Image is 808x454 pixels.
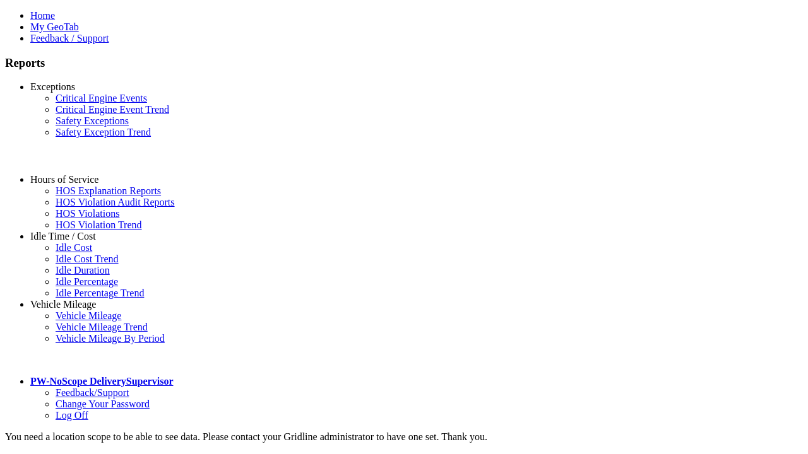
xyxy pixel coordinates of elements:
[30,231,96,242] a: Idle Time / Cost
[30,21,79,32] a: My GeoTab
[56,185,161,196] a: HOS Explanation Reports
[56,242,92,253] a: Idle Cost
[56,104,169,115] a: Critical Engine Event Trend
[56,288,144,298] a: Idle Percentage Trend
[56,310,121,321] a: Vehicle Mileage
[5,56,803,70] h3: Reports
[56,333,165,344] a: Vehicle Mileage By Period
[56,115,129,126] a: Safety Exceptions
[30,10,55,21] a: Home
[56,127,151,137] a: Safety Exception Trend
[56,322,148,332] a: Vehicle Mileage Trend
[56,410,88,421] a: Log Off
[30,376,173,387] a: PW-NoScope DeliverySupervisor
[56,265,110,276] a: Idle Duration
[56,276,118,287] a: Idle Percentage
[5,431,803,443] div: You need a location scope to be able to see data. Please contact your Gridline administrator to h...
[30,33,109,44] a: Feedback / Support
[56,387,129,398] a: Feedback/Support
[56,208,119,219] a: HOS Violations
[30,174,98,185] a: Hours of Service
[56,253,119,264] a: Idle Cost Trend
[30,299,96,310] a: Vehicle Mileage
[56,197,175,207] a: HOS Violation Audit Reports
[30,81,75,92] a: Exceptions
[56,399,150,409] a: Change Your Password
[56,219,142,230] a: HOS Violation Trend
[56,93,147,103] a: Critical Engine Events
